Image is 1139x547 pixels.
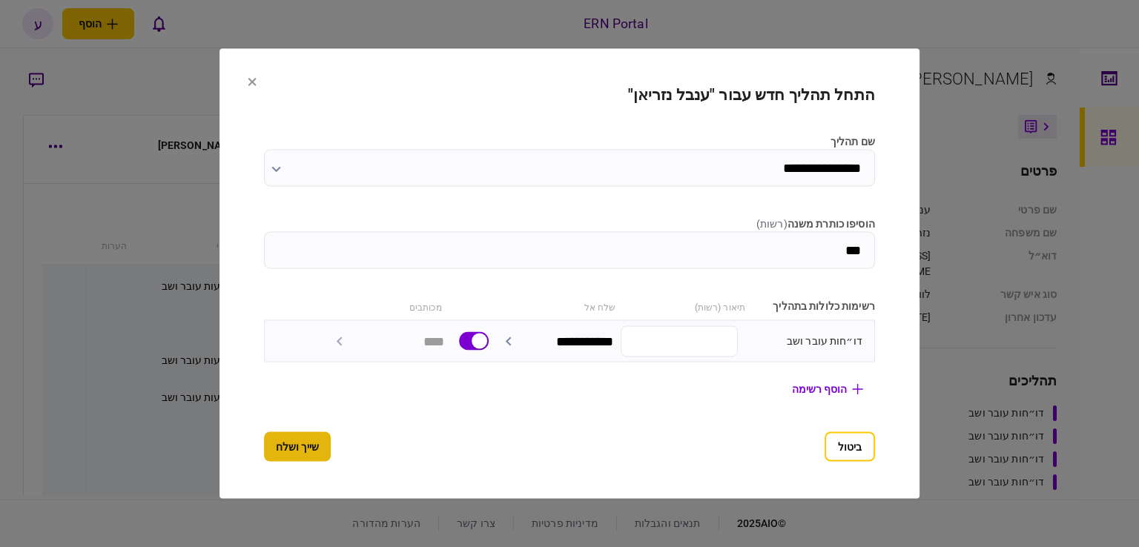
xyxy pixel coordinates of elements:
[780,376,875,402] button: הוסף רשימה
[264,150,875,187] input: שם תהליך
[756,218,788,230] span: ( רשות )
[264,216,875,232] label: הוסיפו כותרת משנה
[745,334,862,349] div: דו״חות עובר ושב
[825,432,875,462] button: ביטול
[264,86,875,105] h2: התחל תהליך חדש עבור "ענבל נזריאן"
[320,299,442,314] div: מכותבים
[494,299,616,314] div: שלח אל
[753,299,875,314] div: רשימות כלולות בתהליך
[264,134,875,150] label: שם תהליך
[264,432,331,462] button: שייך ושלח
[264,232,875,269] input: הוסיפו כותרת משנה
[623,299,745,314] div: תיאור (רשות)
